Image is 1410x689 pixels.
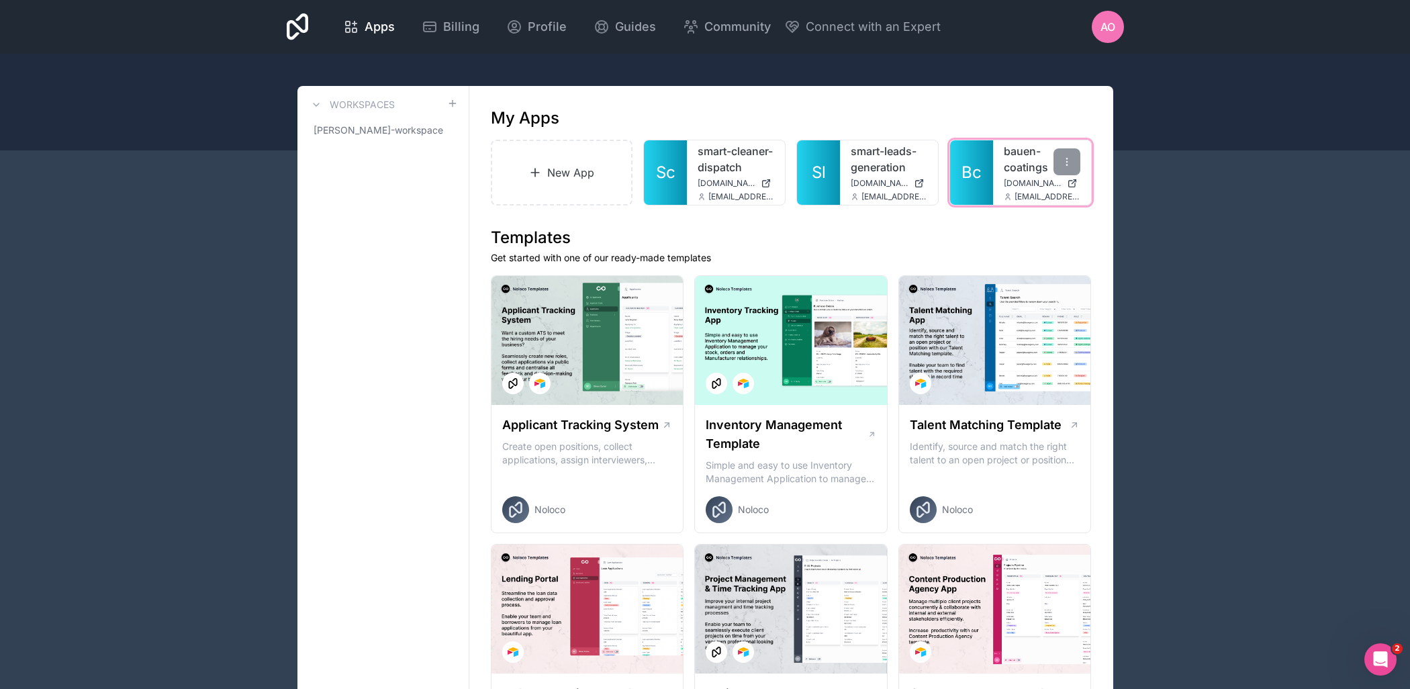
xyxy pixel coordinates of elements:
span: Guides [615,17,656,36]
a: Community [672,12,782,42]
span: 2 [1392,643,1403,654]
a: [PERSON_NAME]-workspace [308,118,458,142]
span: Connect with an Expert [806,17,941,36]
a: bauen-coatings [1004,143,1080,175]
a: Bc [950,140,993,205]
a: Guides [583,12,667,42]
span: Profile [528,17,567,36]
span: [DOMAIN_NAME] [851,178,908,189]
span: Billing [443,17,479,36]
img: Airtable Logo [738,647,749,657]
span: [DOMAIN_NAME] [1004,178,1062,189]
img: Airtable Logo [534,378,545,389]
span: Apps [365,17,395,36]
a: [DOMAIN_NAME] [851,178,927,189]
a: Billing [411,12,490,42]
a: Apps [332,12,406,42]
span: Community [704,17,771,36]
span: [EMAIL_ADDRESS] [861,191,927,202]
a: smart-cleaner-dispatch [698,143,774,175]
p: Get started with one of our ready-made templates [491,251,1092,265]
span: [EMAIL_ADDRESS] [1015,191,1080,202]
iframe: Intercom live chat [1364,643,1397,676]
a: [DOMAIN_NAME] [698,178,774,189]
h1: Inventory Management Template [706,416,867,453]
span: Sc [656,162,675,183]
img: Airtable Logo [915,378,926,389]
span: [DOMAIN_NAME] [698,178,755,189]
span: Bc [961,162,982,183]
a: Sc [644,140,687,205]
img: Airtable Logo [738,378,749,389]
a: Sl [797,140,840,205]
span: [EMAIL_ADDRESS] [708,191,774,202]
a: smart-leads-generation [851,143,927,175]
p: Create open positions, collect applications, assign interviewers, centralise candidate feedback a... [502,440,673,467]
h1: My Apps [491,107,559,129]
p: Simple and easy to use Inventory Management Application to manage your stock, orders and Manufact... [706,459,876,486]
a: Workspaces [308,97,395,113]
h1: Talent Matching Template [910,416,1062,434]
h1: Templates [491,227,1092,248]
span: AO [1100,19,1115,35]
h3: Workspaces [330,98,395,111]
span: Sl [812,162,826,183]
a: New App [491,140,633,205]
span: Noloco [738,503,769,516]
p: Identify, source and match the right talent to an open project or position with our Talent Matchi... [910,440,1080,467]
button: Connect with an Expert [784,17,941,36]
a: [DOMAIN_NAME] [1004,178,1080,189]
img: Airtable Logo [915,647,926,657]
span: Noloco [942,503,973,516]
h1: Applicant Tracking System [502,416,659,434]
span: [PERSON_NAME]-workspace [314,124,443,137]
a: Profile [496,12,577,42]
img: Airtable Logo [508,647,518,657]
span: Noloco [534,503,565,516]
